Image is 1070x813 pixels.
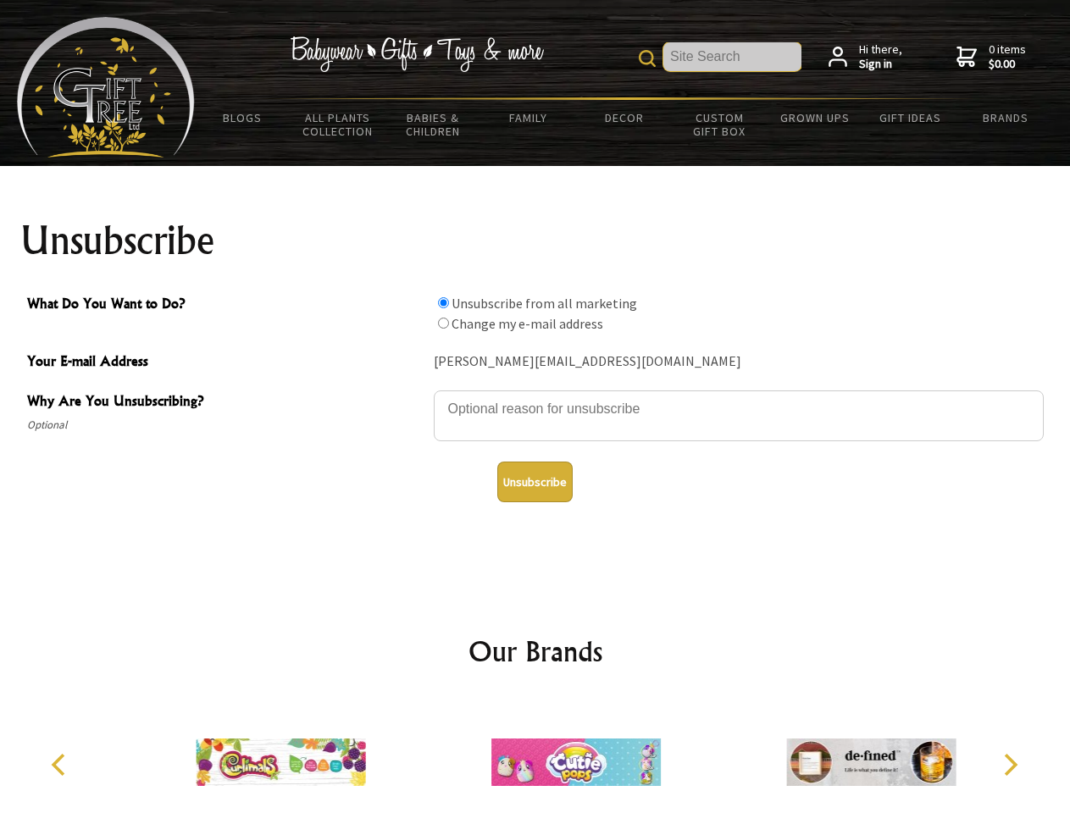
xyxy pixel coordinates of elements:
label: Unsubscribe from all marketing [452,295,637,312]
a: Babies & Children [385,100,481,149]
input: What Do You Want to Do? [438,318,449,329]
img: Babywear - Gifts - Toys & more [290,36,544,72]
a: Hi there,Sign in [829,42,902,72]
a: Custom Gift Box [672,100,768,149]
img: product search [639,50,656,67]
textarea: Why Are You Unsubscribing? [434,390,1044,441]
h1: Unsubscribe [20,220,1051,261]
a: Family [481,100,577,135]
a: BLOGS [195,100,291,135]
input: What Do You Want to Do? [438,297,449,308]
a: 0 items$0.00 [956,42,1026,72]
a: Brands [958,100,1054,135]
button: Previous [42,746,80,783]
input: Site Search [663,42,801,71]
span: 0 items [989,41,1026,72]
div: [PERSON_NAME][EMAIL_ADDRESS][DOMAIN_NAME] [434,349,1044,375]
a: Grown Ups [767,100,862,135]
span: Your E-mail Address [27,351,425,375]
label: Change my e-mail address [452,315,603,332]
span: What Do You Want to Do? [27,293,425,318]
a: Decor [576,100,672,135]
strong: Sign in [859,57,902,72]
strong: $0.00 [989,57,1026,72]
span: Why Are You Unsubscribing? [27,390,425,415]
h2: Our Brands [34,631,1037,672]
button: Unsubscribe [497,462,573,502]
button: Next [991,746,1028,783]
a: All Plants Collection [291,100,386,149]
span: Optional [27,415,425,435]
img: Babyware - Gifts - Toys and more... [17,17,195,158]
a: Gift Ideas [862,100,958,135]
span: Hi there, [859,42,902,72]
